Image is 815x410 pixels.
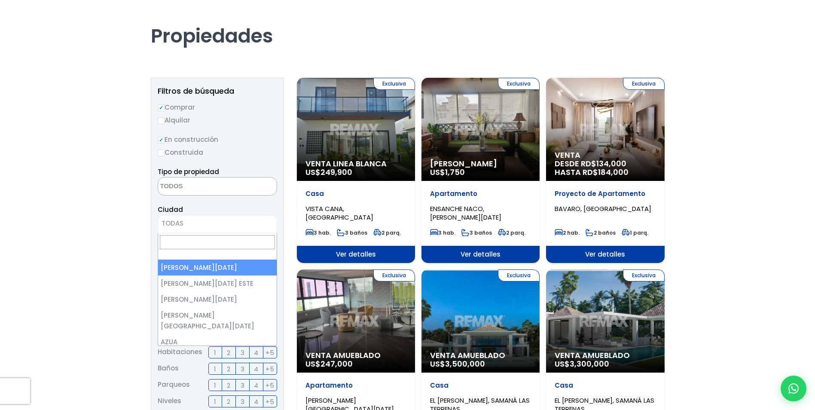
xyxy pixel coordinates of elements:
span: BAVARO, [GEOGRAPHIC_DATA] [555,204,651,213]
span: Ver detalles [297,246,415,263]
span: Exclusiva [498,78,540,90]
p: Apartamento [430,190,531,198]
span: Venta [555,151,656,159]
span: 3 hab. [430,229,455,236]
span: 134,000 [596,158,626,169]
span: 249,900 [321,167,352,177]
input: Construida [158,150,165,156]
span: Baños [158,363,179,375]
span: 2 [227,380,230,391]
span: Parqueos [158,379,190,391]
span: 2 baños [586,229,616,236]
li: AZUA [158,334,277,350]
span: US$ [430,167,465,177]
span: Niveles [158,395,181,407]
span: 1 parq. [622,229,648,236]
label: En construcción [158,134,277,145]
input: Comprar [158,104,165,111]
span: [PERSON_NAME] [430,159,531,168]
span: 3 [241,364,244,374]
li: [PERSON_NAME][DATE] [158,260,277,275]
span: Ver detalles [421,246,540,263]
a: Exclusiva Venta DESDE RD$134,000 HASTA RD$184,000 Proyecto de Apartamento BAVARO, [GEOGRAPHIC_DAT... [546,78,664,263]
span: 3 [241,347,244,358]
span: +5 [266,364,274,374]
p: Casa [555,381,656,390]
span: US$ [305,167,352,177]
textarea: Search [158,177,241,196]
label: Alquilar [158,115,277,125]
input: En construcción [158,137,165,144]
span: 1 [214,364,216,374]
span: 1 [214,347,216,358]
span: Exclusiva [623,269,665,281]
span: 1 [214,380,216,391]
span: Ver detalles [546,246,664,263]
span: 2 hab. [555,229,580,236]
span: ENSANCHE NACO, [PERSON_NAME][DATE] [430,204,501,222]
span: US$ [555,358,609,369]
span: 1 [214,396,216,407]
span: US$ [305,358,353,369]
span: US$ [430,358,485,369]
span: DESDE RD$ [555,159,656,177]
span: Venta Amueblado [305,351,406,360]
li: [PERSON_NAME][DATE] ESTE [158,275,277,291]
span: 2 parq. [373,229,401,236]
span: 184,000 [598,167,629,177]
span: 4 [254,364,258,374]
span: 2 [227,364,230,374]
span: 2 parq. [498,229,525,236]
label: Construida [158,147,277,158]
span: +5 [266,380,274,391]
p: Casa [305,190,406,198]
span: 3 baños [461,229,492,236]
span: 3,500,000 [445,358,485,369]
span: Venta Amueblado [555,351,656,360]
h2: Filtros de búsqueda [158,87,277,95]
span: Exclusiva [373,269,415,281]
label: Comprar [158,102,277,113]
p: Proyecto de Apartamento [555,190,656,198]
h1: Propiedades [151,0,665,48]
span: 4 [254,347,258,358]
span: 3,300,000 [570,358,609,369]
a: Exclusiva Venta Linea Blanca US$249,900 Casa VISTA CANA, [GEOGRAPHIC_DATA] 3 hab. 3 baños 2 parq.... [297,78,415,263]
li: [PERSON_NAME][GEOGRAPHIC_DATA][DATE] [158,307,277,334]
span: 2 [227,347,230,358]
span: 4 [254,380,258,391]
span: 2 [227,396,230,407]
a: Exclusiva [PERSON_NAME] US$1,750 Apartamento ENSANCHE NACO, [PERSON_NAME][DATE] 3 hab. 3 baños 2 ... [421,78,540,263]
span: +5 [266,396,274,407]
span: HASTA RD$ [555,168,656,177]
span: TODAS [162,219,183,228]
p: Apartamento [305,381,406,390]
input: Search [160,235,275,249]
p: Casa [430,381,531,390]
li: [PERSON_NAME][DATE] [158,291,277,307]
span: 3 baños [337,229,367,236]
span: 1,750 [445,167,465,177]
input: Alquilar [158,117,165,124]
span: 3 [241,380,244,391]
span: +5 [266,347,274,358]
span: 3 hab. [305,229,331,236]
span: TODAS [158,215,277,233]
span: Exclusiva [498,269,540,281]
span: Tipo de propiedad [158,167,219,176]
span: 247,000 [321,358,353,369]
span: Venta Linea Blanca [305,159,406,168]
span: Exclusiva [623,78,665,90]
span: 3 [241,396,244,407]
span: VISTA CANA, [GEOGRAPHIC_DATA] [305,204,373,222]
span: Ciudad [158,205,183,214]
span: Habitaciones [158,346,202,358]
span: Venta Amueblado [430,351,531,360]
span: Exclusiva [373,78,415,90]
span: TODAS [158,217,277,229]
span: 4 [254,396,258,407]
